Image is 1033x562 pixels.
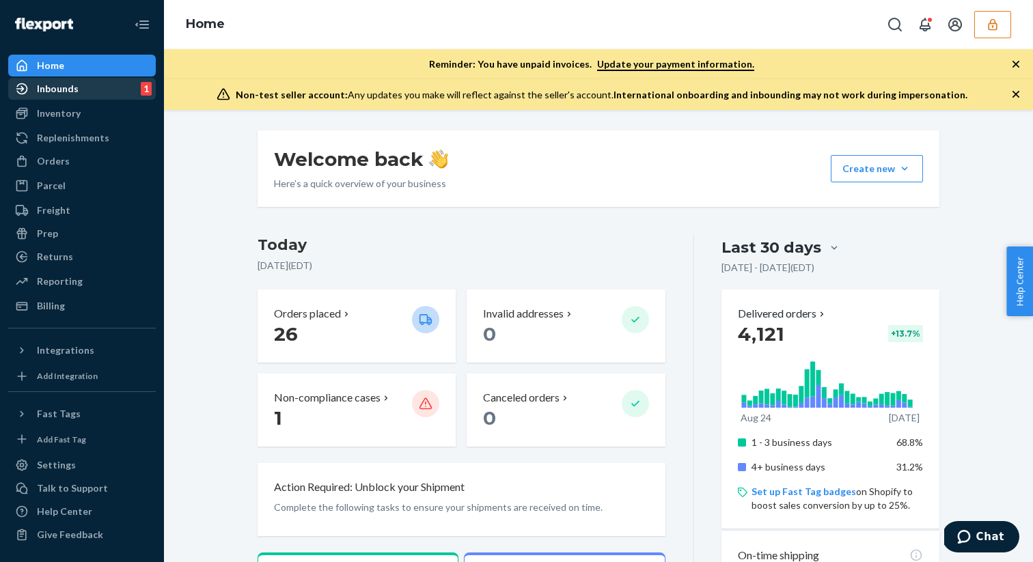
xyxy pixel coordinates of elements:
a: Billing [8,295,156,317]
div: Returns [37,250,73,264]
span: 0 [483,406,496,430]
p: Action Required: Unblock your Shipment [274,479,465,495]
button: Open account menu [941,11,969,38]
button: Invalid addresses 0 [467,290,665,363]
button: Open Search Box [881,11,909,38]
p: Orders placed [274,306,341,322]
a: Add Integration [8,367,156,386]
a: Help Center [8,501,156,522]
button: Fast Tags [8,403,156,425]
div: Prep [37,227,58,240]
div: Home [37,59,64,72]
p: Invalid addresses [483,306,564,322]
div: Help Center [37,505,92,518]
button: Open notifications [911,11,939,38]
h3: Today [258,234,665,256]
a: Update your payment information. [597,58,754,71]
span: Non-test seller account: [236,89,348,100]
a: Inventory [8,102,156,124]
a: Home [8,55,156,76]
a: Settings [8,454,156,476]
div: Reporting [37,275,83,288]
div: Give Feedback [37,528,103,542]
a: Returns [8,246,156,268]
button: Delivered orders [738,306,827,322]
span: 0 [483,322,496,346]
div: Fast Tags [37,407,81,421]
p: Canceled orders [483,390,560,406]
button: Create new [831,155,923,182]
h1: Welcome back [274,147,448,171]
div: Any updates you make will reflect against the seller's account. [236,88,967,102]
div: Orders [37,154,70,168]
div: + 13.7 % [888,325,923,342]
div: Billing [37,299,65,313]
a: Parcel [8,175,156,197]
button: Close Navigation [128,11,156,38]
div: Inventory [37,107,81,120]
button: Give Feedback [8,524,156,546]
span: 26 [274,322,298,346]
p: Non-compliance cases [274,390,381,406]
p: 1 - 3 business days [752,436,886,449]
a: Inbounds1 [8,78,156,100]
a: Orders [8,150,156,172]
span: 4,121 [738,322,784,346]
span: 1 [274,406,282,430]
button: Canceled orders 0 [467,374,665,447]
p: Aug 24 [741,411,771,425]
p: 4+ business days [752,460,886,474]
a: Set up Fast Tag badges [752,486,856,497]
a: Reporting [8,270,156,292]
span: 68.8% [896,436,923,448]
img: Flexport logo [15,18,73,31]
p: Reminder: You have unpaid invoices. [429,57,754,71]
a: Freight [8,199,156,221]
p: Here’s a quick overview of your business [274,177,448,191]
div: Last 30 days [721,237,821,258]
div: Add Integration [37,370,98,382]
a: Prep [8,223,156,244]
button: Integrations [8,339,156,361]
a: Home [186,16,225,31]
div: Settings [37,458,76,472]
p: on Shopify to boost sales conversion by up to 25%. [752,485,923,512]
p: [DATE] - [DATE] ( EDT ) [721,261,814,275]
div: Integrations [37,343,94,357]
img: hand-wave emoji [429,150,448,169]
span: International onboarding and inbounding may not work during impersonation. [614,89,967,100]
div: Freight [37,203,70,217]
div: Add Fast Tag [37,434,86,445]
button: Orders placed 26 [258,290,456,363]
button: Talk to Support [8,477,156,499]
ol: breadcrumbs [175,5,236,44]
iframe: Opens a widget where you can chat to one of our agents [944,521,1019,555]
div: Replenishments [37,131,109,145]
a: Add Fast Tag [8,430,156,449]
div: Parcel [37,179,66,193]
div: Talk to Support [37,481,108,495]
p: Complete the following tasks to ensure your shipments are received on time. [274,501,649,514]
p: [DATE] ( EDT ) [258,259,665,272]
div: 1 [141,82,152,96]
a: Replenishments [8,127,156,149]
span: 31.2% [896,461,923,473]
div: Inbounds [37,82,79,96]
button: Non-compliance cases 1 [258,374,456,447]
button: Help Center [1006,247,1033,316]
p: [DATE] [889,411,920,425]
